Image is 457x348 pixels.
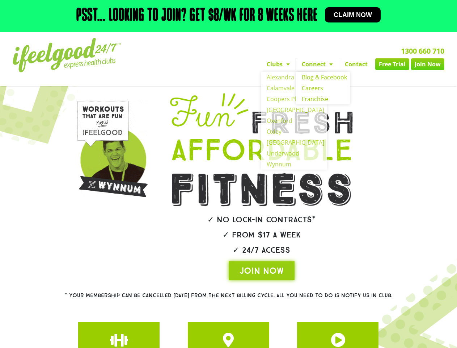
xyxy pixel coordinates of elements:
a: JOIN ONE OF OUR CLUBS [221,333,236,347]
a: Coopers Plains [261,94,327,104]
ul: Clubs [261,72,327,170]
a: JOIN NOW [229,261,295,280]
a: Underwood [261,148,327,159]
h2: ✓ 24/7 Access [150,246,373,254]
a: Free Trial [375,58,409,70]
a: Wynnum [261,159,327,170]
a: [GEOGRAPHIC_DATA] [261,104,327,115]
a: [GEOGRAPHIC_DATA] [261,137,327,148]
ul: Connect [296,72,350,104]
a: Connect [296,58,339,70]
a: Claim now [325,7,381,22]
a: Contact [339,58,373,70]
a: Clubs [261,58,296,70]
a: Alexandra Hills [261,72,327,83]
a: Franchise [296,94,350,104]
a: JOIN ONE OF OUR CLUBS [112,333,126,347]
span: JOIN NOW [240,265,284,277]
a: Careers [296,83,350,94]
a: Blog & Facebook [296,72,350,83]
a: Calamvale [261,83,327,94]
nav: Menu [166,58,444,70]
a: 1300 660 710 [401,46,444,56]
a: Oxenford [261,115,327,126]
h2: ✓ From $17 a week [150,231,373,239]
a: Join Now [411,58,444,70]
span: Claim now [334,12,372,18]
a: Oxley [261,126,327,137]
h2: * Your membership can be cancelled [DATE] from the next billing cycle. All you need to do is noti... [39,293,419,298]
h2: ✓ No lock-in contracts* [150,216,373,224]
h2: Psst… Looking to join? Get $8/wk for 8 weeks here [76,7,318,25]
a: JOIN ONE OF OUR CLUBS [331,333,345,347]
